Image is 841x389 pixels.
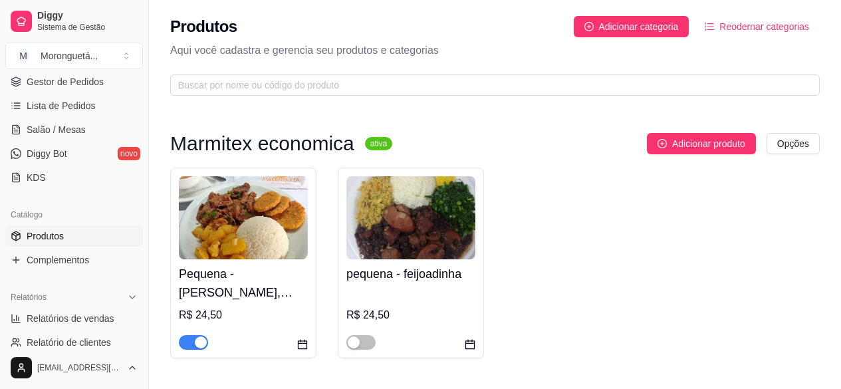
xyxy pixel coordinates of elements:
div: Catálogo [5,204,143,225]
h3: Marmitex economica [170,136,354,152]
span: KDS [27,171,46,184]
span: Complementos [27,253,89,267]
h4: pequena - feijoadinha [346,265,475,283]
span: Relatórios [11,292,47,303]
a: Relatórios de vendas [5,308,143,329]
button: Opções [767,133,820,154]
a: Salão / Mesas [5,119,143,140]
a: Relatório de clientes [5,332,143,353]
span: Diggy [37,10,138,22]
sup: ativa [365,137,392,150]
span: calendar [465,339,475,350]
a: KDS [5,167,143,188]
span: Adicionar categoria [599,19,679,34]
div: Moronguetá ... [41,49,98,63]
span: [EMAIL_ADDRESS][DOMAIN_NAME] [37,362,122,373]
span: Diggy Bot [27,147,67,160]
span: plus-circle [584,22,594,31]
button: Adicionar produto [647,133,756,154]
span: M [17,49,30,63]
span: Sistema de Gestão [37,22,138,33]
span: Adicionar produto [672,136,745,151]
div: R$ 24,50 [179,307,308,323]
button: [EMAIL_ADDRESS][DOMAIN_NAME] [5,352,143,384]
img: product-image [179,176,308,259]
button: Reodernar categorias [694,16,820,37]
span: Opções [777,136,809,151]
h2: Produtos [170,16,237,37]
p: Aqui você cadastra e gerencia seu produtos e categorias [170,43,820,59]
span: calendar [297,339,308,350]
span: Gestor de Pedidos [27,75,104,88]
span: Lista de Pedidos [27,99,96,112]
span: Salão / Mesas [27,123,86,136]
a: Diggy Botnovo [5,143,143,164]
button: Adicionar categoria [574,16,689,37]
a: Gestor de Pedidos [5,71,143,92]
span: Relatórios de vendas [27,312,114,325]
span: ordered-list [705,22,714,31]
a: Complementos [5,249,143,271]
a: Lista de Pedidos [5,95,143,116]
span: Reodernar categorias [719,19,809,34]
img: product-image [346,176,475,259]
a: Produtos [5,225,143,247]
button: Select a team [5,43,143,69]
a: DiggySistema de Gestão [5,5,143,37]
span: Relatório de clientes [27,336,111,349]
span: Produtos [27,229,64,243]
span: plus-circle [658,139,667,148]
div: R$ 24,50 [346,307,475,323]
h4: Pequena - [PERSON_NAME], [PERSON_NAME] ou Linguicinha de Dumont (Escolha 1 opção) [179,265,308,302]
input: Buscar por nome ou código do produto [178,78,801,92]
